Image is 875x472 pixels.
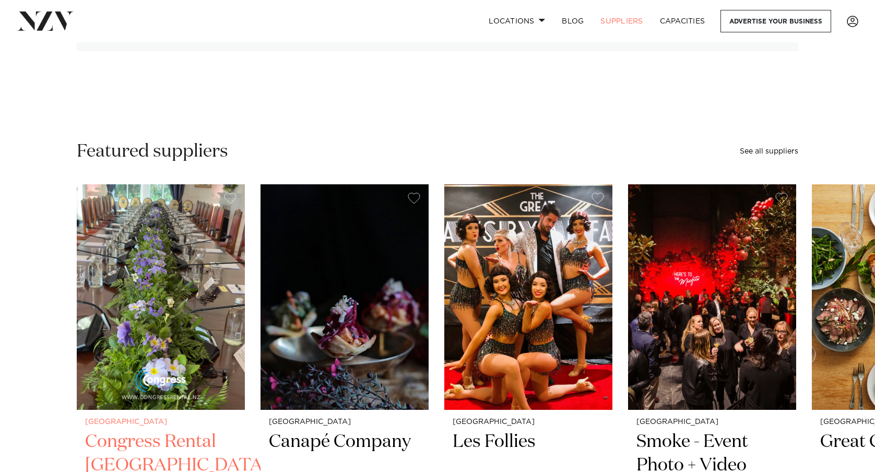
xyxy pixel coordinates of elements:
[740,148,798,155] a: See all suppliers
[553,10,592,32] a: BLOG
[592,10,651,32] a: SUPPLIERS
[480,10,553,32] a: Locations
[269,418,420,426] small: [GEOGRAPHIC_DATA]
[652,10,714,32] a: Capacities
[636,418,788,426] small: [GEOGRAPHIC_DATA]
[453,418,604,426] small: [GEOGRAPHIC_DATA]
[17,11,74,30] img: nzv-logo.png
[720,10,831,32] a: Advertise your business
[85,418,237,426] small: [GEOGRAPHIC_DATA]
[77,140,228,163] h2: Featured suppliers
